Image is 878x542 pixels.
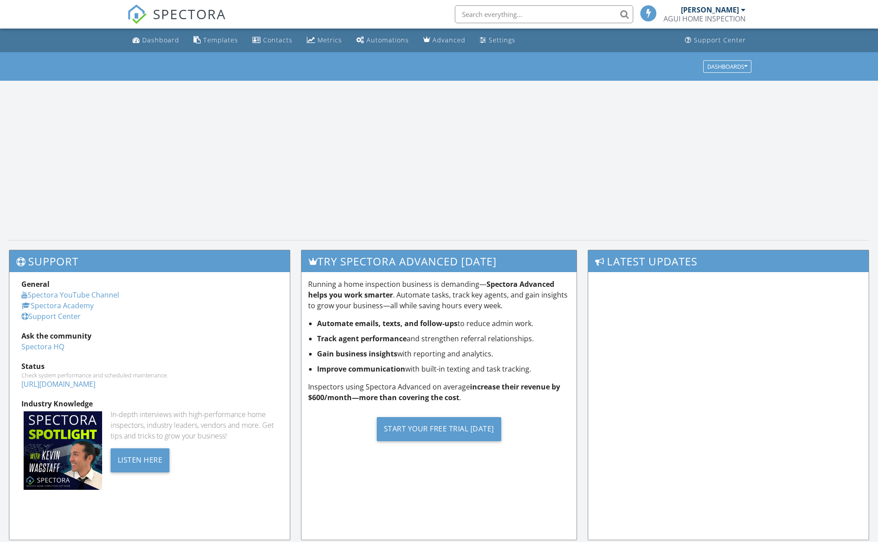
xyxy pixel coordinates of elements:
strong: increase their revenue by $600/month—more than covering the cost [308,382,560,402]
li: to reduce admin work. [317,318,570,329]
div: Listen Here [111,448,170,472]
a: Spectora YouTube Channel [21,290,119,300]
strong: Track agent performance [317,334,407,343]
img: The Best Home Inspection Software - Spectora [127,4,147,24]
strong: Improve communication [317,364,405,374]
div: Industry Knowledge [21,398,278,409]
div: Automations [367,36,409,44]
div: In-depth interviews with high-performance home inspectors, industry leaders, vendors and more. Ge... [111,409,278,441]
div: AGUI HOME INSPECTION [664,14,746,23]
div: Dashboards [707,63,747,70]
span: SPECTORA [153,4,226,23]
strong: Gain business insights [317,349,397,359]
a: SPECTORA [127,12,226,31]
a: Advanced [420,32,469,49]
a: Metrics [303,32,346,49]
strong: Spectora Advanced helps you work smarter [308,279,554,300]
div: Settings [489,36,515,44]
a: Templates [190,32,242,49]
a: Dashboard [129,32,183,49]
strong: Automate emails, texts, and follow-ups [317,319,458,328]
div: Ask the community [21,331,278,341]
a: Contacts [249,32,296,49]
button: Dashboards [703,60,751,73]
div: Status [21,361,278,372]
div: Dashboard [142,36,179,44]
a: Settings [476,32,519,49]
div: Check system performance and scheduled maintenance. [21,372,278,379]
a: Support Center [681,32,750,49]
div: Contacts [263,36,293,44]
a: [URL][DOMAIN_NAME] [21,379,95,389]
h3: Try spectora advanced [DATE] [301,250,577,272]
img: Spectoraspolightmain [24,411,102,490]
a: Automations (Basic) [353,32,412,49]
a: Listen Here [111,455,170,464]
div: Support Center [694,36,746,44]
div: Metrics [317,36,342,44]
input: Search everything... [455,5,633,23]
p: Running a home inspection business is demanding— . Automate tasks, track key agents, and gain ins... [308,279,570,311]
a: Spectora HQ [21,342,64,352]
div: Start Your Free Trial [DATE] [377,417,501,441]
li: with built-in texting and task tracking. [317,364,570,374]
li: and strengthen referral relationships. [317,333,570,344]
strong: General [21,279,49,289]
a: Spectora Academy [21,301,94,310]
li: with reporting and analytics. [317,348,570,359]
h3: Latest Updates [588,250,869,272]
h3: Support [9,250,290,272]
div: Templates [203,36,238,44]
p: Inspectors using Spectora Advanced on average . [308,381,570,403]
div: Advanced [433,36,466,44]
a: Support Center [21,311,81,321]
div: [PERSON_NAME] [681,5,739,14]
a: Start Your Free Trial [DATE] [308,410,570,448]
